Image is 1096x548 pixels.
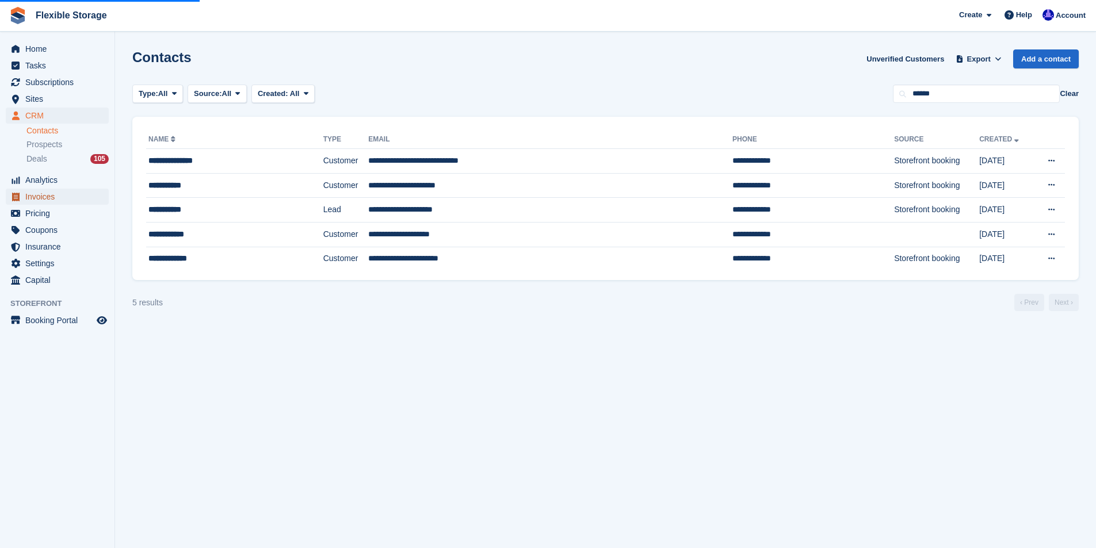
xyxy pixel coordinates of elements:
[25,239,94,255] span: Insurance
[9,7,26,24] img: stora-icon-8386f47178a22dfd0bd8f6a31ec36ba5ce8667c1dd55bd0f319d3a0aa187defe.svg
[1056,10,1086,21] span: Account
[1013,49,1079,68] a: Add a contact
[25,41,94,57] span: Home
[979,173,1034,198] td: [DATE]
[732,131,894,149] th: Phone
[894,173,979,198] td: Storefront booking
[967,53,991,65] span: Export
[6,312,109,328] a: menu
[6,108,109,124] a: menu
[25,205,94,221] span: Pricing
[6,172,109,188] a: menu
[1042,9,1054,21] img: Ian Petherick
[959,9,982,21] span: Create
[6,222,109,238] a: menu
[323,149,369,174] td: Customer
[25,272,94,288] span: Capital
[894,149,979,174] td: Storefront booking
[6,41,109,57] a: menu
[10,298,114,309] span: Storefront
[1012,294,1081,311] nav: Page
[1060,88,1079,99] button: Clear
[188,85,247,104] button: Source: All
[323,198,369,223] td: Lead
[90,154,109,164] div: 105
[25,189,94,205] span: Invoices
[894,247,979,271] td: Storefront booking
[251,85,315,104] button: Created: All
[1014,294,1044,311] a: Previous
[6,272,109,288] a: menu
[290,89,300,98] span: All
[26,125,109,136] a: Contacts
[95,313,109,327] a: Preview store
[979,198,1034,223] td: [DATE]
[368,131,732,149] th: Email
[6,205,109,221] a: menu
[979,135,1021,143] a: Created
[25,58,94,74] span: Tasks
[158,88,168,99] span: All
[139,88,158,99] span: Type:
[26,153,109,165] a: Deals 105
[25,108,94,124] span: CRM
[6,58,109,74] a: menu
[979,247,1034,271] td: [DATE]
[323,131,369,149] th: Type
[31,6,112,25] a: Flexible Storage
[953,49,1004,68] button: Export
[25,312,94,328] span: Booking Portal
[6,91,109,107] a: menu
[6,189,109,205] a: menu
[194,88,222,99] span: Source:
[1016,9,1032,21] span: Help
[26,139,62,150] span: Prospects
[894,198,979,223] td: Storefront booking
[979,222,1034,247] td: [DATE]
[222,88,232,99] span: All
[6,74,109,90] a: menu
[894,131,979,149] th: Source
[132,85,183,104] button: Type: All
[25,91,94,107] span: Sites
[148,135,178,143] a: Name
[25,255,94,271] span: Settings
[26,139,109,151] a: Prospects
[1049,294,1079,311] a: Next
[6,255,109,271] a: menu
[258,89,288,98] span: Created:
[132,49,192,65] h1: Contacts
[25,222,94,238] span: Coupons
[25,74,94,90] span: Subscriptions
[862,49,949,68] a: Unverified Customers
[323,222,369,247] td: Customer
[6,239,109,255] a: menu
[979,149,1034,174] td: [DATE]
[323,247,369,271] td: Customer
[132,297,163,309] div: 5 results
[323,173,369,198] td: Customer
[26,154,47,164] span: Deals
[25,172,94,188] span: Analytics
